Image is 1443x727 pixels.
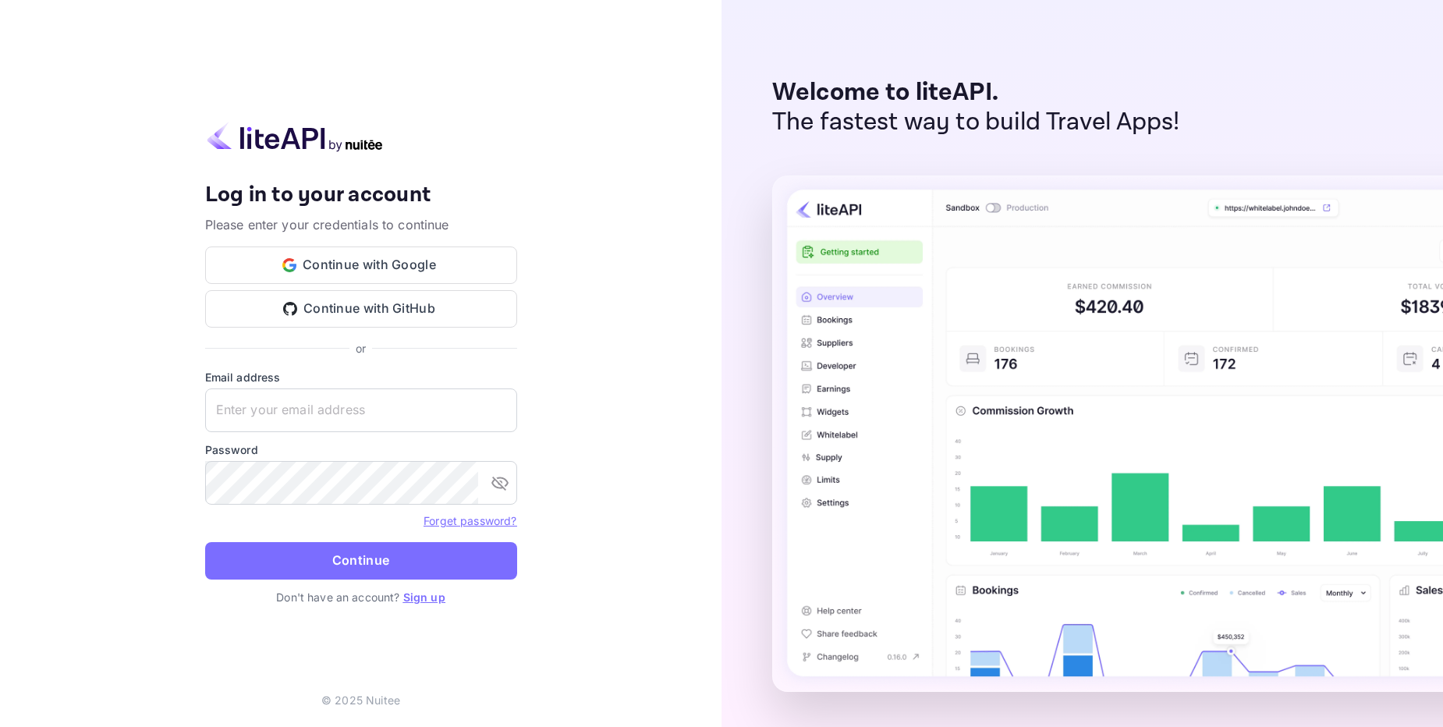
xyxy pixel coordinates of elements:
p: or [356,340,366,356]
h4: Log in to your account [205,182,517,209]
button: Continue [205,542,517,580]
label: Password [205,442,517,458]
p: Please enter your credentials to continue [205,215,517,234]
p: The fastest way to build Travel Apps! [772,108,1180,137]
input: Enter your email address [205,388,517,432]
a: Sign up [403,590,445,604]
button: toggle password visibility [484,467,516,498]
img: liteapi [205,122,385,152]
button: Continue with GitHub [205,290,517,328]
button: Continue with Google [205,246,517,284]
a: Forget password? [424,514,516,527]
p: Welcome to liteAPI. [772,78,1180,108]
p: © 2025 Nuitee [321,692,400,708]
label: Email address [205,369,517,385]
a: Forget password? [424,512,516,528]
p: Don't have an account? [205,589,517,605]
